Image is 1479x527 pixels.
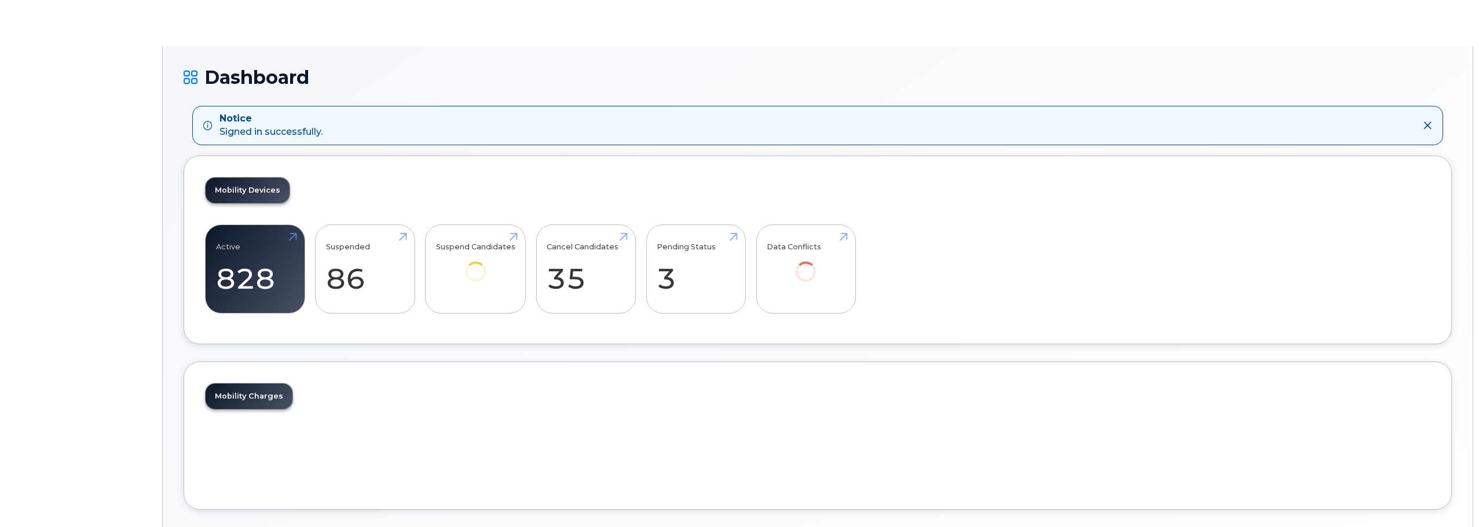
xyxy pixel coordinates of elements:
div: Signed in successfully. [219,112,323,139]
a: Pending Status 3 [657,231,735,307]
strong: Notice [219,112,323,126]
a: Suspend Candidates [436,231,515,297]
a: Mobility Charges [206,384,292,409]
a: Suspended 86 [326,231,404,307]
a: Active 828 [216,231,294,307]
a: Cancel Candidates 35 [547,231,625,307]
a: Mobility Devices [206,178,290,203]
h1: Dashboard [184,67,1452,87]
a: Data Conflicts [767,231,845,297]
